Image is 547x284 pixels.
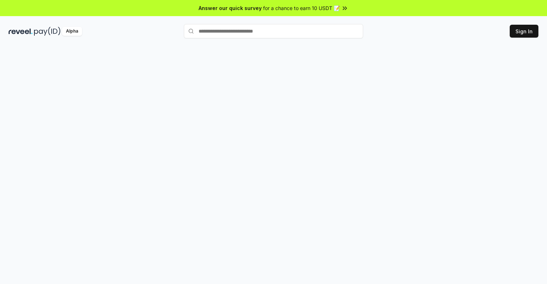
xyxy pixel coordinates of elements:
[199,4,262,12] span: Answer our quick survey
[510,25,538,38] button: Sign In
[62,27,82,36] div: Alpha
[9,27,33,36] img: reveel_dark
[34,27,61,36] img: pay_id
[263,4,340,12] span: for a chance to earn 10 USDT 📝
